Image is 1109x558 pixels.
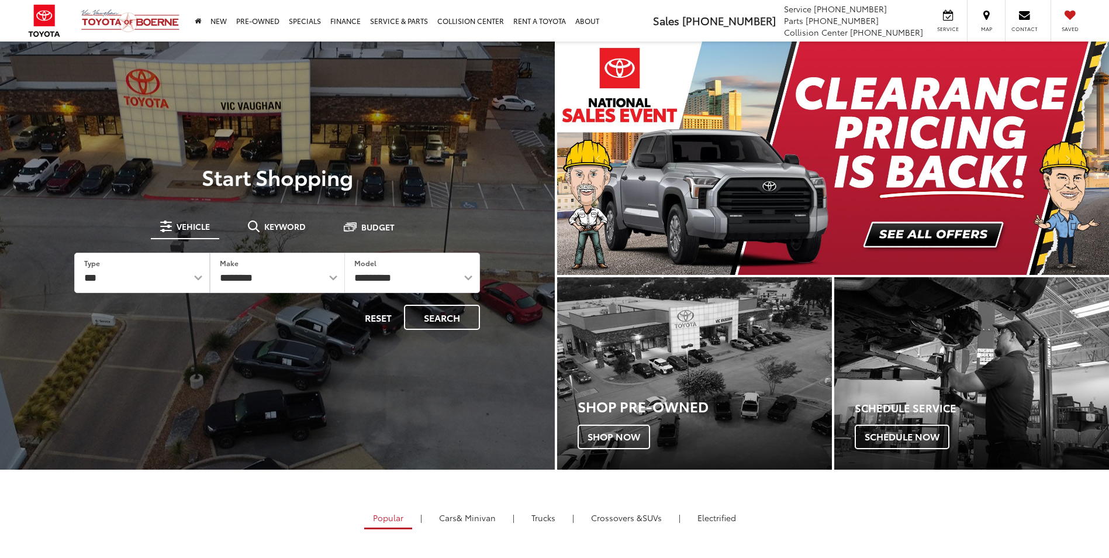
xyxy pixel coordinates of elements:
[591,512,642,523] span: Crossovers &
[784,26,848,38] span: Collision Center
[850,26,923,38] span: [PHONE_NUMBER]
[404,305,480,330] button: Search
[806,15,879,26] span: [PHONE_NUMBER]
[784,3,811,15] span: Service
[578,425,650,449] span: Shop Now
[855,425,949,449] span: Schedule Now
[355,305,402,330] button: Reset
[523,508,564,528] a: Trucks
[557,277,832,470] div: Toyota
[510,512,517,523] li: |
[935,25,961,33] span: Service
[676,512,683,523] li: |
[682,13,776,28] span: [PHONE_NUMBER]
[364,508,412,529] a: Popular
[84,258,100,268] label: Type
[1011,25,1038,33] span: Contact
[81,9,180,33] img: Vic Vaughan Toyota of Boerne
[582,508,671,528] a: SUVs
[361,223,395,231] span: Budget
[557,277,832,470] a: Shop Pre-Owned Shop Now
[814,3,887,15] span: [PHONE_NUMBER]
[430,508,505,528] a: Cars
[417,512,425,523] li: |
[855,402,1109,414] h4: Schedule Service
[1026,65,1109,252] button: Click to view next picture.
[578,398,832,414] h3: Shop Pre-Owned
[354,258,376,268] label: Model
[1057,25,1083,33] span: Saved
[49,165,506,188] p: Start Shopping
[177,222,210,230] span: Vehicle
[264,222,306,230] span: Keyword
[457,512,496,523] span: & Minivan
[973,25,999,33] span: Map
[784,15,803,26] span: Parts
[653,13,679,28] span: Sales
[834,277,1109,470] a: Schedule Service Schedule Now
[689,508,745,528] a: Electrified
[834,277,1109,470] div: Toyota
[557,65,640,252] button: Click to view previous picture.
[569,512,577,523] li: |
[220,258,239,268] label: Make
